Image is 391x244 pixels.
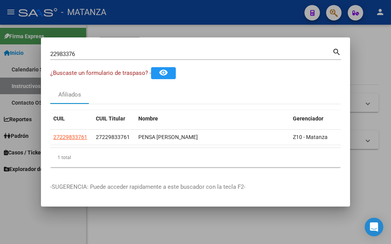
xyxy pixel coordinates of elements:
[332,47,341,56] mat-icon: search
[53,115,65,122] span: CUIL
[50,183,341,191] p: -SUGERENCIA: Puede acceder rapidamente a este buscador con la tecla F2-
[293,115,323,122] span: Gerenciador
[50,110,93,127] datatable-header-cell: CUIL
[53,134,87,140] span: 27229833761
[365,218,383,236] div: Open Intercom Messenger
[159,68,168,77] mat-icon: remove_red_eye
[290,110,344,127] datatable-header-cell: Gerenciador
[293,134,328,140] span: Z10 - Matanza
[138,133,287,142] div: PENSA [PERSON_NAME]
[58,90,81,99] div: Afiliados
[93,110,135,127] datatable-header-cell: CUIL Titular
[96,134,130,140] span: 27229833761
[50,148,341,167] div: 1 total
[50,69,151,76] span: ¿Buscaste un formulario de traspaso? -
[96,115,125,122] span: CUIL Titular
[135,110,290,127] datatable-header-cell: Nombre
[138,115,158,122] span: Nombre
